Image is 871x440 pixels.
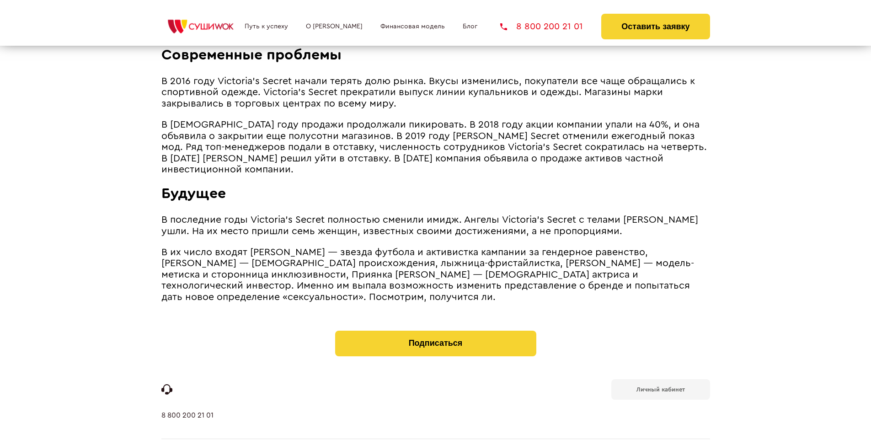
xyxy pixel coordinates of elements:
[380,23,445,30] a: Финансовая модель
[161,215,698,236] span: В последние годы Victoria's Secret полностью сменили имидж. Ангелы Victoria's Secret с телами [PE...
[161,411,214,439] a: 8 800 200 21 01
[161,48,342,62] span: Современные проблемы
[335,331,536,356] button: Подписаться
[161,120,707,174] span: В [DEMOGRAPHIC_DATA] году продажи продолжали пикировать. В 2018 году акции компании упали на 40%,...
[500,22,583,31] a: 8 800 200 21 01
[636,386,685,392] b: Личный кабинет
[161,186,226,201] span: Будущее
[611,379,710,400] a: Личный кабинет
[601,14,710,39] button: Оставить заявку
[463,23,477,30] a: Блог
[245,23,288,30] a: Путь к успеху
[161,76,695,108] span: В 2016 году Victoria's Secret начали терять долю рынка. Вкусы изменились, покупатели все чаще обр...
[306,23,363,30] a: О [PERSON_NAME]
[161,247,694,302] span: В их число входят [PERSON_NAME] ― звезда футбола и активистка кампании за гендерное равенство, [P...
[516,22,583,31] span: 8 800 200 21 01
